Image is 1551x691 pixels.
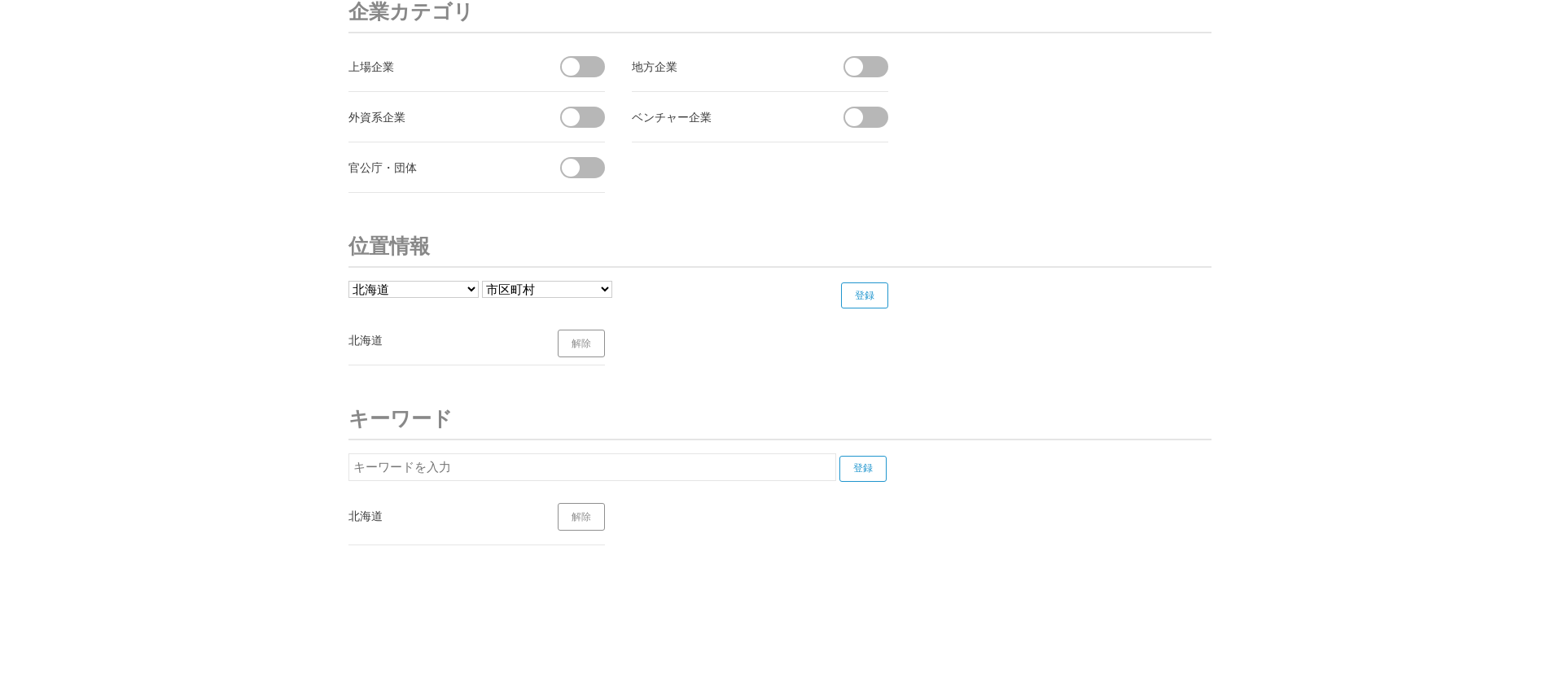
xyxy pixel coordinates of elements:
[348,157,532,177] div: 官公庁・団体
[348,225,1211,268] h3: 位置情報
[348,453,836,481] input: キーワードを入力
[632,107,815,127] div: ベンチャー企業
[348,330,532,350] div: 北海道
[839,456,887,482] input: 登録
[348,398,1211,440] h3: キーワード
[558,330,605,357] a: 解除
[348,505,532,526] div: 北海道
[558,503,605,531] a: 解除
[348,56,532,77] div: 上場企業
[632,56,815,77] div: 地方企業
[841,282,888,308] input: 登録
[348,107,532,127] div: 外資系企業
